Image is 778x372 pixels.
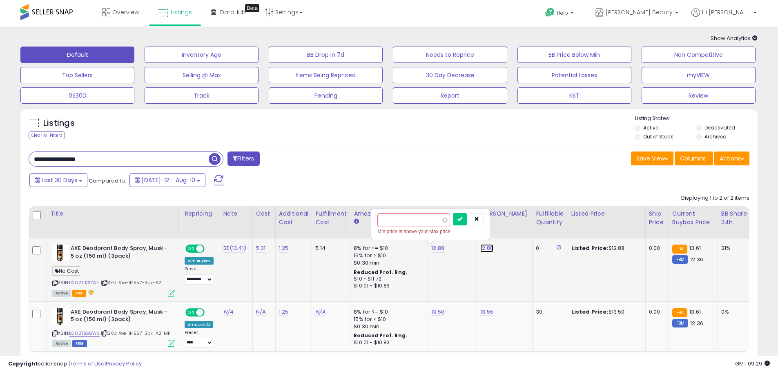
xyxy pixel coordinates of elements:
div: Amazon Fees [354,209,424,218]
span: | SKU: Axe-114557-3pk-A2-MF [101,330,171,336]
a: N/A [223,308,233,316]
a: 12.88 [431,244,444,252]
span: 13.61 [689,244,701,252]
div: Repricing [185,209,216,218]
div: Cost [256,209,272,218]
div: 5.14 [315,245,344,252]
span: DataHub [220,8,246,16]
button: Inventory Age [145,47,259,63]
div: 15% for > $10 [354,252,421,259]
button: 0S30D [20,87,134,104]
div: 0% [721,308,748,316]
span: FBM [72,340,87,347]
div: $0.30 min [354,259,421,267]
button: [DATE]-12 - Aug-10 [129,173,205,187]
a: Privacy Policy [106,360,142,368]
div: $10.01 - $10.83 [354,283,421,290]
a: 1.25 [279,244,289,252]
span: Show Analytics [711,34,758,42]
div: 8% for <= $10 [354,245,421,252]
span: OFF [203,245,216,252]
button: Filters [227,151,259,166]
button: Last 30 Days [29,173,87,187]
a: N/A [315,308,325,316]
b: AXE Deodorant Body Spray, Musk - 5 oz (150 ml) (3pack) [71,308,170,325]
div: 0.00 [649,245,662,252]
button: BB Drop in 7d [269,47,383,63]
div: Amazon AI [185,321,213,328]
span: No Cost [52,266,81,276]
div: ASIN: [52,245,175,296]
div: Min price is above your Max price [377,227,484,236]
button: Top Sellers [20,67,134,83]
span: Help [557,9,568,16]
small: FBA [672,245,687,254]
div: Listed Price [571,209,642,218]
button: Columns [675,151,713,165]
a: 1.25 [279,308,289,316]
span: [DATE]-12 - Aug-10 [142,176,195,184]
div: Clear All Filters [29,131,65,139]
div: $10.01 - $10.83 [354,339,421,346]
div: Tooltip anchor [245,4,259,12]
b: Reduced Prof. Rng. [354,332,407,339]
div: $13.50 [571,308,639,316]
div: Preset: [185,330,214,348]
a: B002TBGGWE [69,279,100,286]
span: OFF [203,309,216,316]
div: $10 - $11.72 [354,276,421,283]
button: Needs to Reprice [393,47,507,63]
a: N/A [256,308,266,316]
small: FBM [672,255,688,264]
a: Terms of Use [70,360,105,368]
b: Listed Price: [571,308,609,316]
button: Selling @ Max [145,67,259,83]
div: 21% [721,245,748,252]
a: 13.50 [431,308,444,316]
a: 12.88 [480,244,493,252]
div: 15% for > $10 [354,316,421,323]
span: 2025-09-10 09:29 GMT [735,360,770,368]
b: Reduced Prof. Rng. [354,269,407,276]
div: BB Share 24h. [721,209,751,227]
label: Active [643,124,658,131]
button: Default [20,47,134,63]
a: 13.55 [480,308,493,316]
b: Listed Price: [571,244,609,252]
span: Compared to: [89,177,126,185]
label: Out of Stock [643,133,673,140]
span: FBA [72,290,86,297]
span: ON [186,245,196,252]
button: Track [145,87,259,104]
button: Report [393,87,507,104]
img: 41TWZQiIXrL._SL40_.jpg [52,245,69,261]
button: Items Being Repriced [269,67,383,83]
span: [PERSON_NAME] Beauty [606,8,673,16]
label: Deactivated [704,124,735,131]
button: Potential Losses [517,67,631,83]
div: Win BuyBox [185,257,214,265]
div: Displaying 1 to 2 of 2 items [681,194,749,202]
span: | SKU: Axe-114557-3pk-A2 [101,279,161,286]
a: BE(13.41) [223,244,246,252]
i: hazardous material [86,290,95,295]
span: Overview [112,8,139,16]
a: B002TBGGWE [69,330,100,337]
small: Amazon Fees. [354,218,359,225]
div: ASIN: [52,308,175,346]
small: FBA [672,308,687,317]
div: seller snap | | [8,360,142,368]
button: Review [642,87,756,104]
div: 30 [536,308,561,316]
button: 30 Day Decrease [393,67,507,83]
span: ON [186,309,196,316]
span: All listings currently available for purchase on Amazon [52,340,71,347]
span: 13.61 [689,308,701,316]
div: [PERSON_NAME] [480,209,529,218]
div: Ship Price [649,209,665,227]
div: Title [50,209,178,218]
img: 41TWZQiIXrL._SL40_.jpg [52,308,69,325]
div: Current Buybox Price [672,209,714,227]
span: Last 30 Days [42,176,77,184]
button: Non Competitive [642,47,756,63]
